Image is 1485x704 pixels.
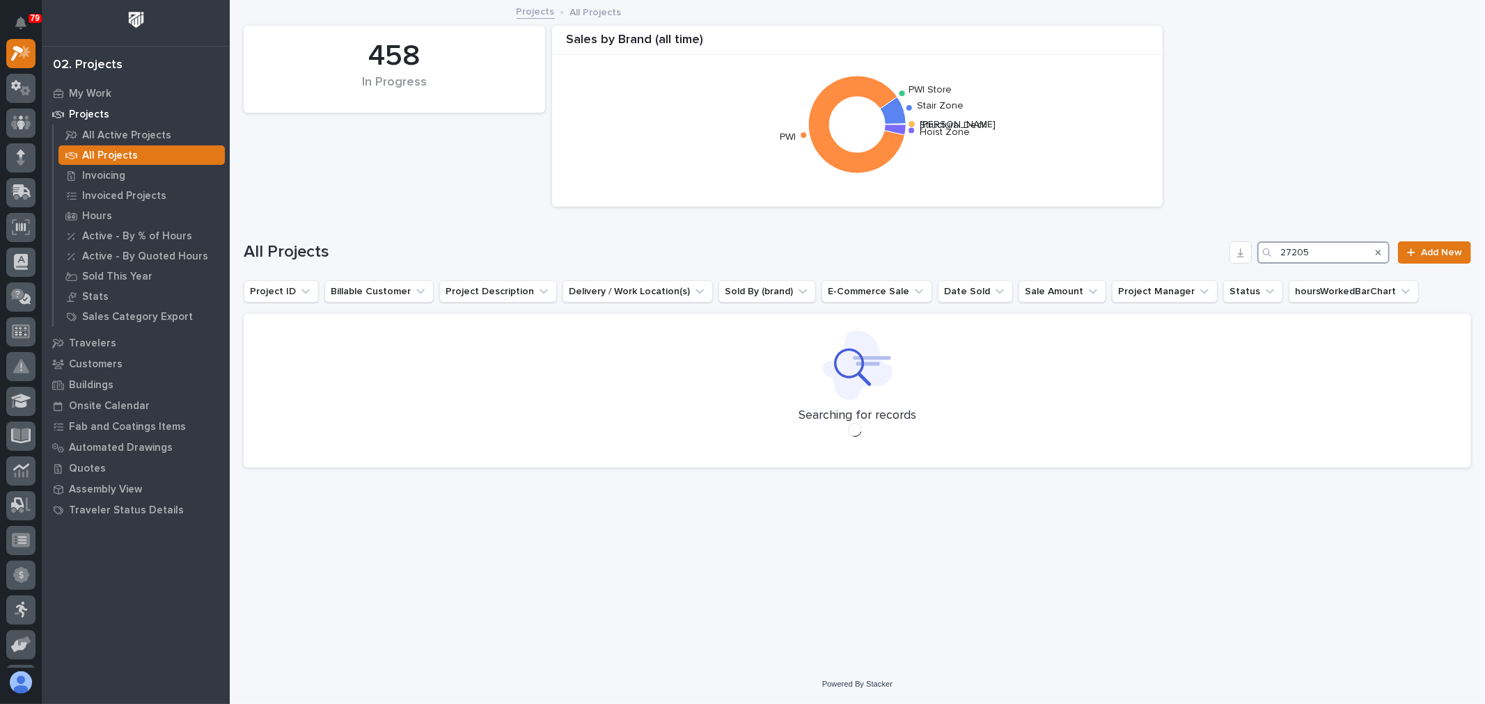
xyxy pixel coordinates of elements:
[69,109,109,121] p: Projects
[517,3,555,19] a: Projects
[69,400,150,413] p: Onsite Calendar
[718,280,816,303] button: Sold By (brand)
[917,102,964,111] text: Stair Zone
[123,7,149,33] img: Workspace Logo
[69,483,142,496] p: Assembly View
[54,206,230,225] a: Hours
[244,280,319,303] button: Project ID
[42,437,230,458] a: Automated Drawings
[54,226,230,246] a: Active - By % of Hours
[267,39,521,74] div: 458
[822,280,932,303] button: E-Commerce Sale
[82,190,166,202] p: Invoiced Projects
[54,145,230,165] a: All Projects
[82,210,112,223] p: Hours
[82,150,138,162] p: All Projects
[1257,241,1390,264] input: Search
[82,170,125,182] p: Invoicing
[82,291,109,303] p: Stats
[42,479,230,499] a: Assembly View
[799,408,916,424] p: Searching for records
[1223,280,1283,303] button: Status
[6,668,36,697] button: users-avatar
[69,379,113,392] p: Buildings
[42,499,230,520] a: Traveler Status Details
[42,83,230,104] a: My Work
[570,3,622,19] p: All Projects
[53,58,123,73] div: 02. Projects
[552,33,1163,56] div: Sales by Brand (all time)
[69,358,123,371] p: Customers
[909,85,952,95] text: PWI Store
[1289,280,1419,303] button: hoursWorkedBarChart
[69,337,116,350] p: Travelers
[1421,248,1462,257] span: Add New
[69,88,111,100] p: My Work
[82,311,193,323] p: Sales Category Export
[69,504,184,517] p: Traveler Status Details
[54,287,230,306] a: Stats
[324,280,434,303] button: Billable Customer
[42,416,230,437] a: Fab and Coatings Items
[54,246,230,266] a: Active - By Quoted Hours
[42,104,230,125] a: Projects
[42,395,230,416] a: Onsite Calendar
[82,230,192,243] p: Active - By % of Hours
[69,421,186,433] p: Fab and Coatings Items
[54,307,230,326] a: Sales Category Export
[31,13,40,23] p: 79
[920,120,996,129] text: [PERSON_NAME]
[82,129,171,142] p: All Active Projects
[54,166,230,185] a: Invoicing
[42,333,230,353] a: Travelers
[1398,241,1471,264] a: Add New
[1112,280,1218,303] button: Project Manager
[938,280,1013,303] button: Date Sold
[69,463,106,475] p: Quotes
[54,125,230,145] a: All Active Projects
[82,271,152,283] p: Sold This Year
[439,280,557,303] button: Project Description
[563,280,713,303] button: Delivery / Work Location(s)
[54,186,230,205] a: Invoiced Projects
[267,75,521,104] div: In Progress
[822,680,893,688] a: Powered By Stacker
[82,250,208,263] p: Active - By Quoted Hours
[244,242,1224,262] h1: All Projects
[780,133,796,143] text: PWI
[920,127,970,137] text: Hoist Zone
[42,353,230,374] a: Customers
[42,458,230,479] a: Quotes
[54,266,230,286] a: Sold This Year
[1019,280,1106,303] button: Sale Amount
[42,374,230,395] a: Buildings
[17,17,36,39] div: Notifications79
[69,442,173,454] p: Automated Drawings
[6,8,36,38] button: Notifications
[920,120,987,130] text: Structural Deck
